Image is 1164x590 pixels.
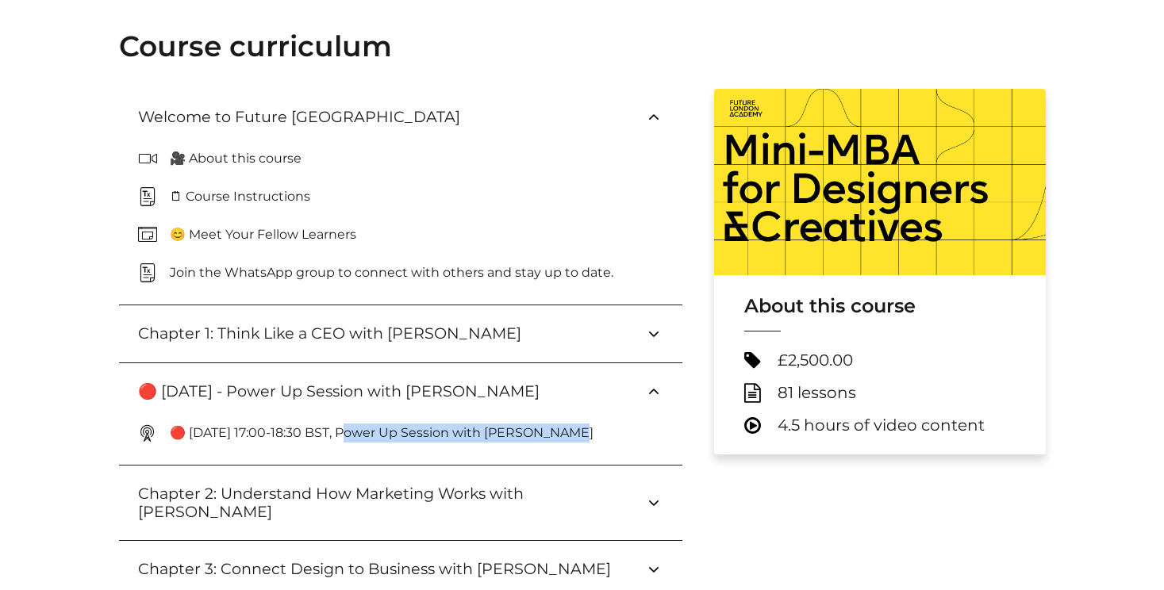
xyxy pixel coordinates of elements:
span: 81 lessons [778,383,856,403]
p: 🗒 Course Instructions [170,187,323,206]
h3: 🔴 [DATE] - Power Up Session with [PERSON_NAME] [138,382,565,400]
span: 4.5 hours of video content [778,416,985,435]
p: 😊 Meet Your Fellow Learners [170,225,369,244]
h3: Chapter 1: Think Like a CEO with [PERSON_NAME] [138,324,547,343]
button: Chapter 1: Think Like a CEO with [PERSON_NAME] [119,305,682,362]
span: £2,500.00 [778,351,853,370]
h3: About this course [744,294,1016,318]
button: Chapter 2: Understand How Marketing Works with [PERSON_NAME] [119,465,682,540]
p: 🔴 [DATE] 17:00-18:30 BST, Power Up Session with [PERSON_NAME] [170,423,606,442]
h2: Course curriculum [119,29,1046,63]
p: 🎥 About this course [170,149,314,168]
h3: Chapter 2: Understand How Marketing Works with [PERSON_NAME] [138,485,644,521]
h3: Welcome to Future [GEOGRAPHIC_DATA] [138,108,486,126]
button: Welcome to Future [GEOGRAPHIC_DATA] [119,89,682,146]
h3: Chapter 3: Connect Design to Business with [PERSON_NAME] [138,560,636,578]
button: 🔴 [DATE] - Power Up Session with [PERSON_NAME] [119,363,682,420]
p: Join the WhatsApp group to connect with others and stay up to date. [170,263,626,282]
